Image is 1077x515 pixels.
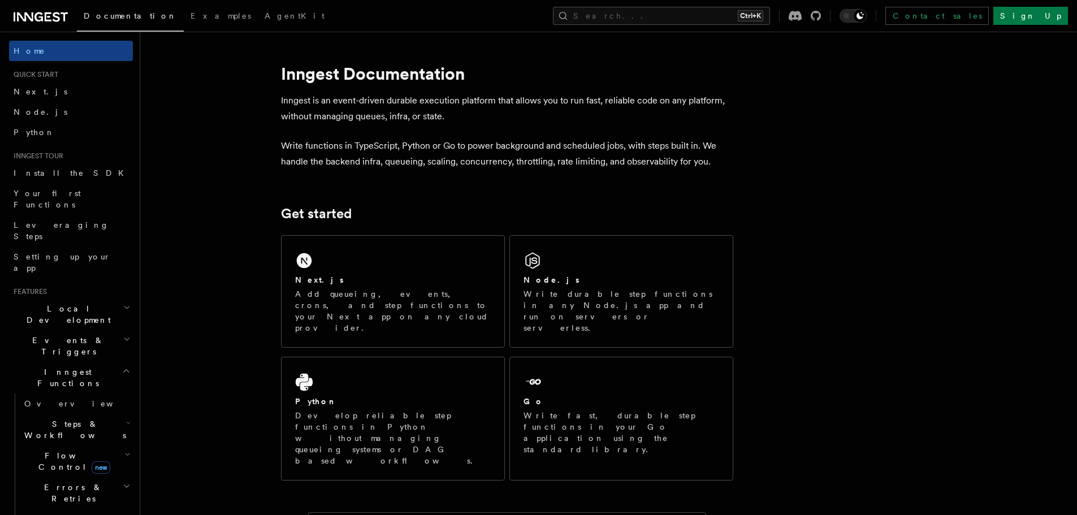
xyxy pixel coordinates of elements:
[9,298,133,330] button: Local Development
[9,287,47,296] span: Features
[281,357,505,481] a: PythonDevelop reliable step functions in Python without managing queueing systems or DAG based wo...
[281,138,733,170] p: Write functions in TypeScript, Python or Go to power background and scheduled jobs, with steps bu...
[553,7,770,25] button: Search...Ctrl+K
[295,288,491,334] p: Add queueing, events, crons, and step functions to your Next app on any cloud provider.
[509,235,733,348] a: Node.jsWrite durable step functions in any Node.js app and run on servers or serverless.
[20,445,133,477] button: Flow Controlnew
[14,45,45,57] span: Home
[885,7,989,25] a: Contact sales
[14,220,109,241] span: Leveraging Steps
[9,122,133,142] a: Python
[9,362,133,393] button: Inngest Functions
[20,482,123,504] span: Errors & Retries
[993,7,1068,25] a: Sign Up
[191,11,251,20] span: Examples
[840,9,867,23] button: Toggle dark mode
[24,399,141,408] span: Overview
[9,246,133,278] a: Setting up your app
[295,274,344,285] h2: Next.js
[20,393,133,414] a: Overview
[265,11,325,20] span: AgentKit
[14,107,67,116] span: Node.js
[281,206,352,222] a: Get started
[20,418,126,441] span: Steps & Workflows
[9,303,123,326] span: Local Development
[281,63,733,84] h1: Inngest Documentation
[524,288,719,334] p: Write durable step functions in any Node.js app and run on servers or serverless.
[9,163,133,183] a: Install the SDK
[14,87,67,96] span: Next.js
[184,3,258,31] a: Examples
[524,274,579,285] h2: Node.js
[20,414,133,445] button: Steps & Workflows
[14,128,55,137] span: Python
[9,183,133,215] a: Your first Functions
[9,335,123,357] span: Events & Triggers
[14,168,131,178] span: Install the SDK
[9,330,133,362] button: Events & Triggers
[258,3,331,31] a: AgentKit
[524,410,719,455] p: Write fast, durable step functions in your Go application using the standard library.
[9,81,133,102] a: Next.js
[14,252,111,272] span: Setting up your app
[281,93,733,124] p: Inngest is an event-driven durable execution platform that allows you to run fast, reliable code ...
[295,396,337,407] h2: Python
[524,396,544,407] h2: Go
[9,152,63,161] span: Inngest tour
[9,41,133,61] a: Home
[738,10,763,21] kbd: Ctrl+K
[9,215,133,246] a: Leveraging Steps
[20,477,133,509] button: Errors & Retries
[84,11,177,20] span: Documentation
[9,102,133,122] a: Node.js
[20,450,124,473] span: Flow Control
[509,357,733,481] a: GoWrite fast, durable step functions in your Go application using the standard library.
[14,189,81,209] span: Your first Functions
[92,461,110,474] span: new
[9,70,58,79] span: Quick start
[281,235,505,348] a: Next.jsAdd queueing, events, crons, and step functions to your Next app on any cloud provider.
[9,366,122,389] span: Inngest Functions
[295,410,491,466] p: Develop reliable step functions in Python without managing queueing systems or DAG based workflows.
[77,3,184,32] a: Documentation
